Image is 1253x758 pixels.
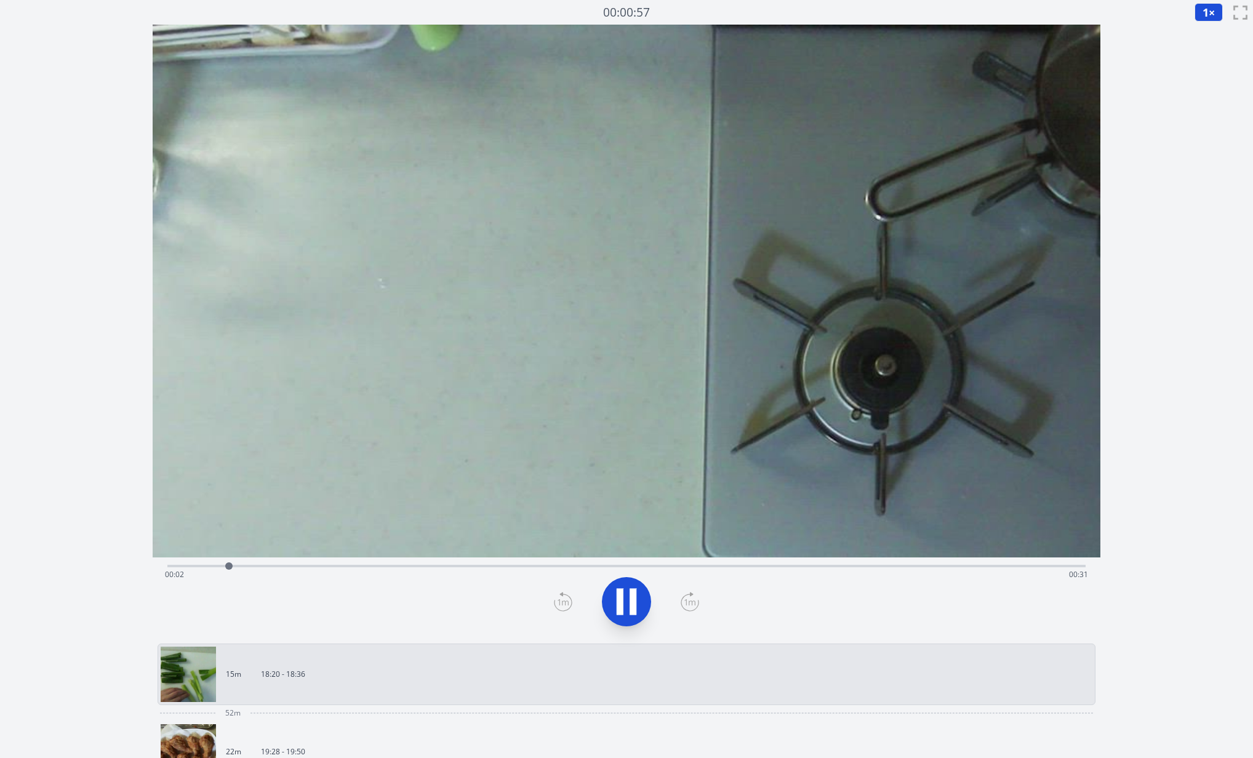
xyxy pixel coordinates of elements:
span: 52m [225,708,241,718]
img: 250614092141_thumb.jpeg [161,647,216,702]
p: 22m [226,747,241,757]
p: 19:28 - 19:50 [261,747,305,757]
span: 1 [1203,5,1209,20]
button: 1× [1195,3,1223,22]
p: 15m [226,669,241,679]
span: 00:02 [165,569,184,580]
p: 18:20 - 18:36 [261,669,305,679]
a: 00:00:57 [603,4,650,22]
span: 00:31 [1069,569,1088,580]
